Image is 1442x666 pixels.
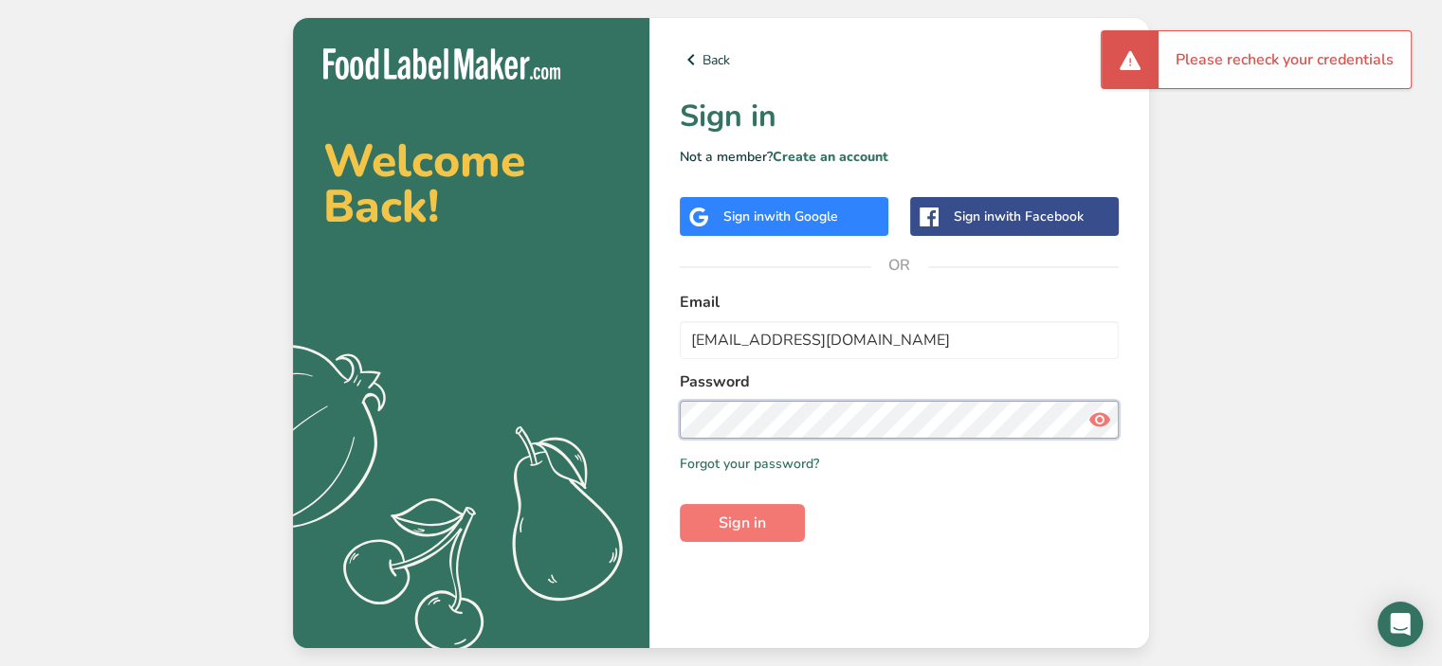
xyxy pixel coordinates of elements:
span: with Facebook [995,207,1084,225]
h1: Sign in [680,94,1119,139]
span: Sign in [719,512,766,534]
div: Sign in [954,207,1084,226]
span: OR [871,237,928,294]
div: Sign in [723,207,838,226]
label: Email [680,291,1119,314]
a: Forgot your password? [680,454,819,474]
img: Food Label Maker [323,48,560,80]
a: Back [680,48,1119,71]
a: Create an account [773,148,888,166]
div: Open Intercom Messenger [1378,602,1423,647]
input: Enter Your Email [680,321,1119,359]
div: Please recheck your credentials [1159,31,1411,88]
button: Sign in [680,504,805,542]
label: Password [680,370,1119,393]
span: with Google [764,207,838,225]
p: Not a member? [680,147,1119,167]
h2: Welcome Back! [323,138,619,229]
